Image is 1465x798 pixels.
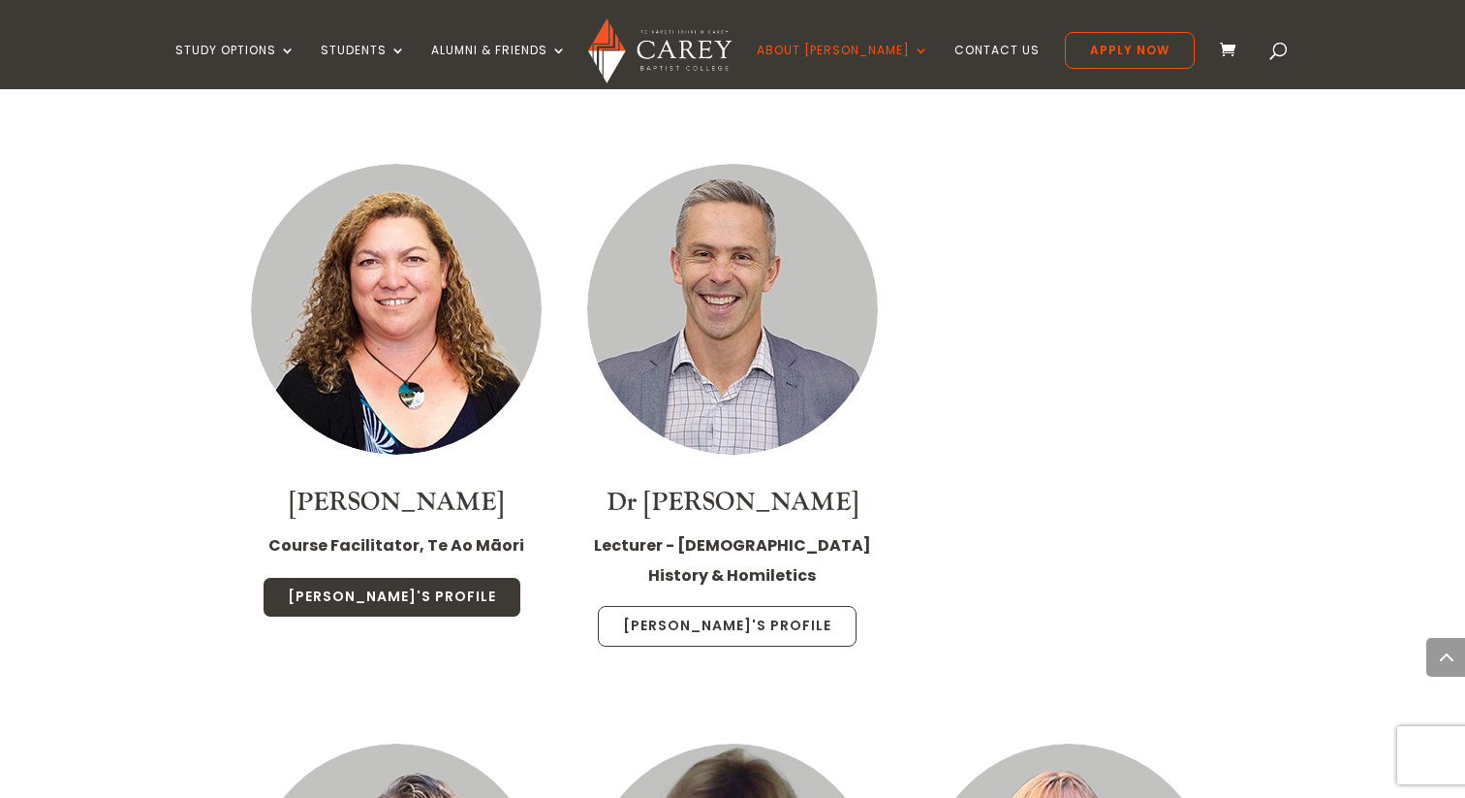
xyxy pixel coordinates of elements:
[954,44,1040,89] a: Contact Us
[431,44,567,89] a: Alumni & Friends
[598,606,857,647] a: [PERSON_NAME]'s Profile
[588,18,731,83] img: Carey Baptist College
[757,44,929,89] a: About [PERSON_NAME]
[607,486,858,519] a: Dr [PERSON_NAME]
[263,577,521,618] a: [PERSON_NAME]'s Profile
[1065,32,1195,69] a: Apply Now
[268,534,524,557] strong: Course Facilitator, Te Ao Māori
[289,486,504,519] a: [PERSON_NAME]
[321,44,406,89] a: Students
[594,534,871,586] strong: Lecturer - [DEMOGRAPHIC_DATA] History & Homiletics
[251,164,542,455] img: Staff Thumbnail - Denise Tims
[175,44,296,89] a: Study Options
